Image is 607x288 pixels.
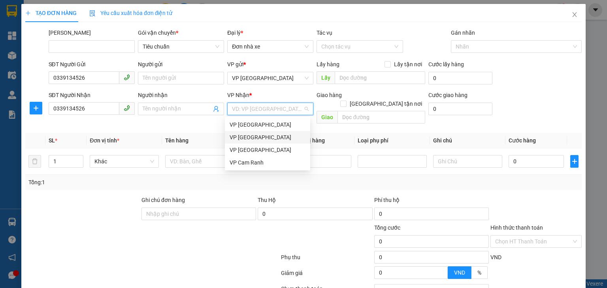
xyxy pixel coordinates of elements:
[141,208,256,220] input: Ghi chú đơn hàng
[428,103,492,115] input: Cước giao hàng
[296,137,325,144] span: Giá trị hàng
[49,60,135,69] div: SĐT Người Gửi
[124,105,130,111] span: phone
[49,30,91,36] label: Mã ĐH
[227,60,313,69] div: VP gửi
[28,155,41,168] button: delete
[430,133,505,148] th: Ghi chú
[124,74,130,80] span: phone
[317,71,335,84] span: Lấy
[225,144,310,156] div: VP Nha Trang
[227,92,249,98] span: VP Nhận
[335,71,425,84] input: Dọc đường
[138,91,224,99] div: Người nhận
[49,91,135,99] div: SĐT Người Nhận
[30,105,42,111] span: plus
[354,133,430,148] th: Loại phụ phí
[571,11,578,18] span: close
[225,156,310,169] div: VP Cam Ranh
[89,10,173,16] span: Yêu cầu xuất hóa đơn điện tử
[337,111,425,123] input: Dọc đường
[428,72,492,84] input: Cước lấy hàng
[230,120,305,129] div: VP [GEOGRAPHIC_DATA]
[94,155,154,167] span: Khác
[317,92,342,98] span: Giao hàng
[280,269,373,282] div: Giảm giá
[138,60,224,69] div: Người gửi
[143,41,219,52] span: Tiêu chuẩn
[230,133,305,142] div: VP [GEOGRAPHIC_DATA]
[317,30,332,36] label: Tác vụ
[89,10,96,17] img: icon
[225,118,310,131] div: VP Sài Gòn
[490,254,501,260] span: VND
[347,99,425,108] span: [GEOGRAPHIC_DATA] tận nơi
[564,4,586,26] button: Close
[227,30,243,36] span: Đại lý
[454,269,465,276] span: VND
[374,224,400,231] span: Tổng cước
[433,155,502,168] input: Ghi Chú
[232,41,309,52] span: Đơn nhà xe
[477,269,481,276] span: %
[451,30,475,36] label: Gán nhãn
[571,158,578,165] span: plus
[165,137,189,144] span: Tên hàng
[391,60,425,69] span: Lấy tận nơi
[213,106,219,112] span: user-add
[428,61,464,67] label: Cước lấy hàng
[374,196,489,208] div: Phí thu hộ
[49,137,55,144] span: SL
[90,137,119,144] span: Đơn vị tính
[25,10,77,16] span: TẠO ĐƠN HÀNG
[49,40,135,53] input: Mã ĐH
[296,155,351,168] input: 0
[141,197,185,203] label: Ghi chú đơn hàng
[428,92,468,98] label: Cước giao hàng
[509,137,536,144] span: Cước hàng
[225,131,310,144] div: VP Thủ Đức
[232,72,309,84] span: VP Sài Gòn
[570,155,579,168] button: plus
[28,178,235,187] div: Tổng: 1
[317,111,337,123] span: Giao
[138,30,178,36] span: Gói vận chuyển
[230,146,305,154] div: VP [GEOGRAPHIC_DATA]
[317,61,339,67] span: Lấy hàng
[25,10,31,16] span: plus
[280,253,373,267] div: Phụ thu
[165,155,234,168] input: VD: Bàn, Ghế
[490,224,543,231] label: Hình thức thanh toán
[30,102,42,114] button: plus
[230,158,305,167] div: VP Cam Ranh
[258,197,276,203] span: Thu Hộ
